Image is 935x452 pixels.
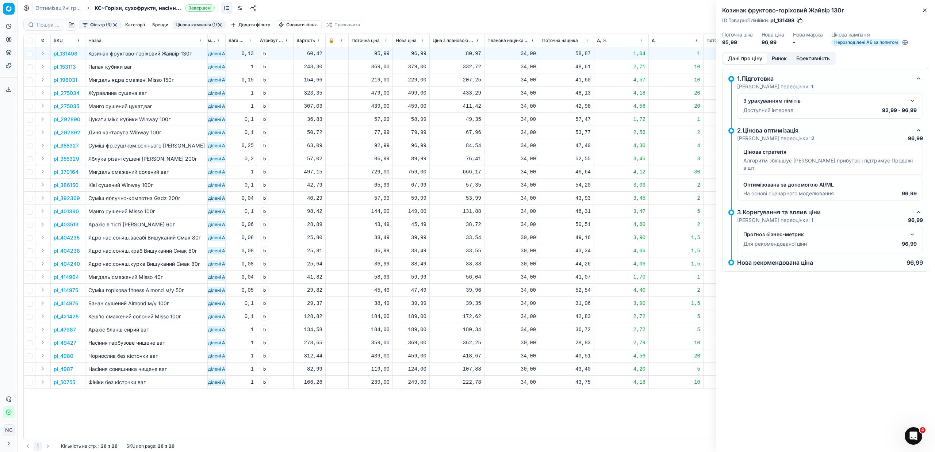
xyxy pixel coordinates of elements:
[433,50,481,57] div: 80,97
[169,443,175,449] strong: 26
[396,129,426,136] div: 79,99
[597,50,645,57] div: 1,04
[38,220,47,229] button: Expand
[38,259,47,268] button: Expand
[88,181,204,189] p: Ківі сушений Winway 100г
[706,76,792,84] div: -
[487,116,536,123] div: 34,00
[88,129,204,136] p: Диня канталупа Winway 100г
[723,53,767,64] button: Дані про ціну
[323,20,363,29] button: Призначити
[187,116,256,123] span: Нерозподілені АБ за попитом
[54,76,77,84] p: pl_196031
[260,194,269,203] span: b
[38,378,47,386] button: Expand
[54,379,75,386] button: pl_50755
[352,168,390,176] div: 729,00
[652,38,655,43] span: Δ
[54,142,79,149] button: pl_355327
[706,181,792,189] div: -
[767,53,792,64] button: Ринок
[296,142,322,149] div: 63,09
[54,273,79,281] p: pl_414964
[229,168,254,176] div: 1
[296,129,322,136] div: 50,72
[38,115,47,123] button: Expand
[908,135,923,142] p: 96,99
[487,38,529,43] span: Планова націнка на категорію
[38,154,47,163] button: Expand
[88,103,204,110] p: Манго сушений цукат,ваг
[187,50,256,57] span: Нерозподілені АБ за попитом
[542,168,591,176] div: 46,64
[296,103,322,110] div: 307,03
[88,89,204,97] p: Журавлина сушена ваг
[352,38,380,43] span: Поточна ціна
[352,76,390,84] div: 219,00
[433,155,481,162] div: 76,41
[652,50,700,57] div: 1
[260,128,269,137] span: b
[54,326,76,333] button: pl_47987
[762,32,784,37] dt: Нова ціна
[54,50,77,57] button: pl_131498
[706,116,792,123] div: -
[38,128,47,137] button: Expand
[54,195,80,202] p: pl_392369
[38,325,47,334] button: Expand
[38,246,47,255] button: Expand
[88,142,204,149] p: Суміш фр.суш/ком.осіннього [PERSON_NAME] 250г
[706,103,792,110] div: -
[54,208,79,215] button: pl_401390
[706,38,779,43] span: Поточний ціновий індекс (Сільпо)
[542,116,591,123] div: 57,47
[54,313,78,320] button: pl_421425
[54,365,73,373] p: pl_4987
[54,300,78,307] button: pl_414976
[260,76,269,84] span: b
[396,142,426,149] div: 96,99
[38,62,47,71] button: Expand
[597,103,645,110] div: 4,56
[38,101,47,110] button: Expand
[296,76,322,84] div: 154,66
[352,103,390,110] div: 439,00
[433,76,481,84] div: 207,25
[37,21,60,28] input: Пошук по SKU або назві
[706,50,792,57] div: -
[652,103,700,110] div: 20
[706,142,792,149] div: -
[793,39,823,46] dd: -
[396,50,426,57] div: 96,99
[882,107,917,114] p: 92,99 - 96,99
[54,89,80,97] p: pl_275034
[260,168,269,176] span: b
[38,75,47,84] button: Expand
[597,142,645,149] div: 4,30
[792,53,835,64] button: Ефективність
[88,116,204,123] p: Цукати мікс кубики Winway 100г
[54,63,76,70] button: pl_153113
[229,142,254,149] div: 0,25
[54,181,78,189] button: pl_386150
[229,63,254,70] div: 1
[54,129,80,136] p: pl_292892
[722,39,753,46] dd: 95,99
[88,195,204,202] p: Суміш яблучно-компотна Gadz 200г
[3,425,14,436] span: NC
[229,50,254,57] div: 0,13
[229,181,254,189] div: 0,1
[352,50,390,57] div: 95,99
[542,76,591,84] div: 41,60
[54,339,76,346] button: pl_49427
[187,89,256,97] span: Нерозподілені АБ за попитом
[296,168,322,176] div: 497,15
[54,221,78,228] p: pl_403513
[38,194,47,202] button: Expand
[54,116,80,123] button: pl_292890
[38,207,47,215] button: Expand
